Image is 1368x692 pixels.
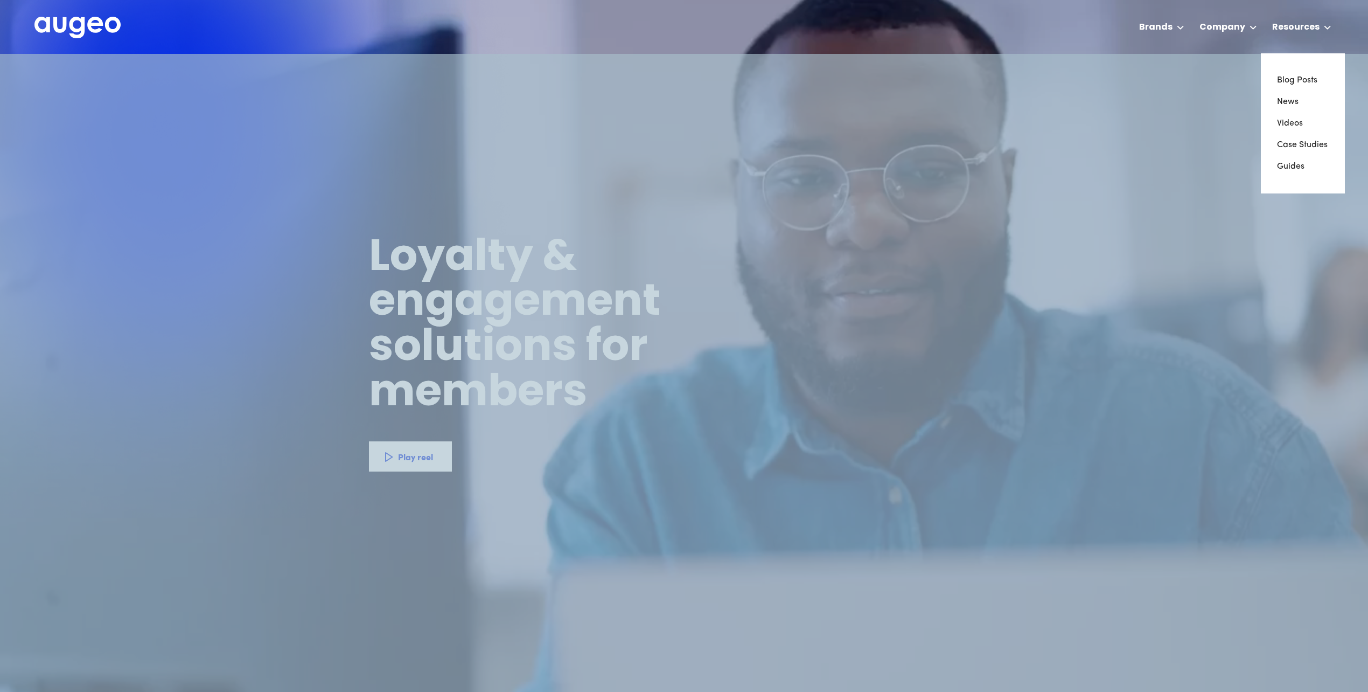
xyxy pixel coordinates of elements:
a: Videos [1277,113,1329,134]
div: Resources [1272,21,1320,34]
nav: Resources [1261,53,1345,193]
div: Company [1199,21,1245,34]
a: Guides [1277,156,1329,177]
a: News [1277,91,1329,113]
a: Case Studies [1277,134,1329,156]
a: home [34,17,121,39]
div: Brands [1139,21,1172,34]
img: Augeo's full logo in white. [34,17,121,39]
a: Blog Posts [1277,70,1329,91]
